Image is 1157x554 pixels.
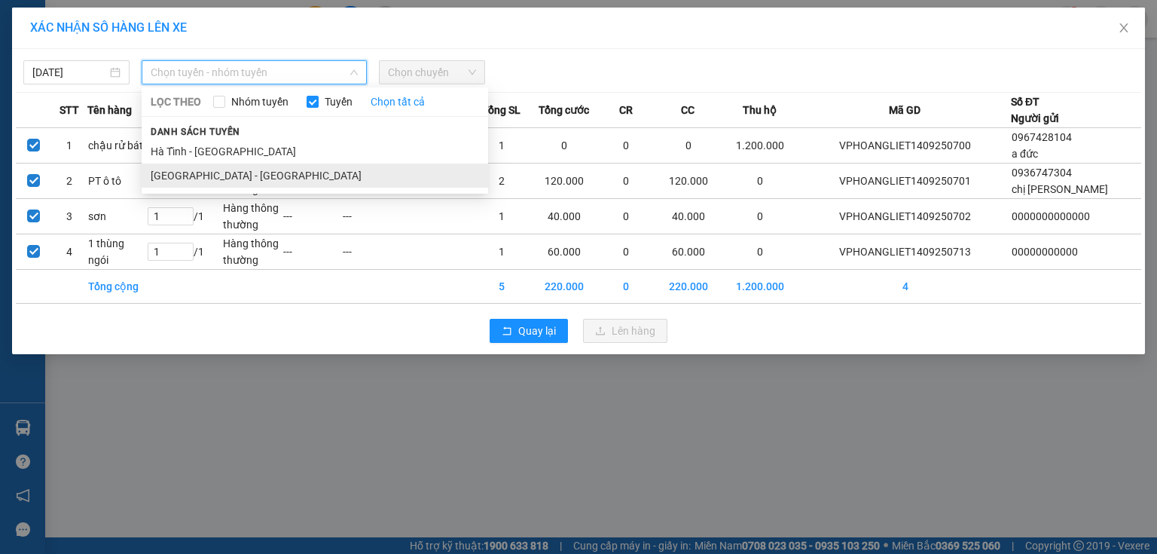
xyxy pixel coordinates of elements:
td: 3 [52,199,88,234]
span: Danh sách tuyến [142,125,249,139]
td: sơn [87,199,147,234]
span: Chọn chuyến [388,61,476,84]
td: VPHOANGLIET1409250701 [799,164,1011,199]
li: [GEOGRAPHIC_DATA] - [GEOGRAPHIC_DATA] [142,164,488,188]
td: --- [342,234,472,270]
span: a đức [1012,148,1038,160]
td: / 1 [147,199,222,234]
td: 2 [52,164,88,199]
td: 0 [597,234,656,270]
td: 4 [52,234,88,270]
td: 40.000 [656,199,721,234]
td: 120.000 [656,164,721,199]
td: chậu rử bát [87,128,147,164]
a: Chọn tất cả [371,93,425,110]
span: Tuyến [319,93,359,110]
span: CR [619,102,633,118]
li: Hà Tĩnh - [GEOGRAPHIC_DATA] [142,139,488,164]
td: 5 [472,270,532,304]
td: 1.200.000 [721,270,800,304]
span: Quay lại [518,323,556,339]
td: 0 [597,128,656,164]
td: --- [342,199,472,234]
span: 0000000000000 [1012,210,1090,222]
td: Tổng cộng [87,270,147,304]
td: 1 [472,128,532,164]
td: 4 [799,270,1011,304]
span: Tên hàng [87,102,132,118]
span: Mã GD [889,102,920,118]
span: Nhóm tuyến [225,93,295,110]
span: close [1118,22,1130,34]
td: 0 [721,199,800,234]
td: 1 [52,128,88,164]
td: 1.200.000 [721,128,800,164]
span: XÁC NHẬN SỐ HÀNG LÊN XE [30,20,187,35]
span: STT [60,102,79,118]
button: Close [1103,8,1145,50]
td: Hàng thông thường [222,199,282,234]
td: 0 [597,199,656,234]
button: rollbackQuay lại [490,319,568,343]
span: LỌC THEO [151,93,201,110]
div: Số ĐT Người gửi [1011,93,1059,127]
td: 0 [721,234,800,270]
span: 0967428104 [1012,131,1072,143]
td: VPHOANGLIET1409250700 [799,128,1011,164]
button: uploadLên hàng [583,319,667,343]
span: Thu hộ [743,102,777,118]
span: Tổng SL [482,102,520,118]
td: PT ô tô [87,164,147,199]
span: Tổng cước [539,102,589,118]
td: 60.000 [532,234,597,270]
td: 0 [597,270,656,304]
span: down [350,68,359,77]
td: Hàng thông thường [222,234,282,270]
td: 1 thùng ngói [87,234,147,270]
td: / 1 [147,234,222,270]
span: 0936747304 [1012,167,1072,179]
td: 60.000 [656,234,721,270]
td: 120.000 [532,164,597,199]
span: CC [681,102,695,118]
td: 220.000 [656,270,721,304]
td: 1 [472,234,532,270]
td: --- [282,199,342,234]
td: 220.000 [532,270,597,304]
span: rollback [502,326,512,338]
td: VPHOANGLIET1409250713 [799,234,1011,270]
td: 0 [532,128,597,164]
td: 0 [721,164,800,199]
span: Chọn tuyến - nhóm tuyến [151,61,358,84]
td: --- [282,234,342,270]
td: 1 [472,199,532,234]
input: 14/09/2025 [32,64,107,81]
span: 00000000000 [1012,246,1078,258]
td: VPHOANGLIET1409250702 [799,199,1011,234]
td: 2 [472,164,532,199]
td: 0 [597,164,656,199]
td: 0 [656,128,721,164]
td: 40.000 [532,199,597,234]
span: chị [PERSON_NAME] [1012,183,1108,195]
